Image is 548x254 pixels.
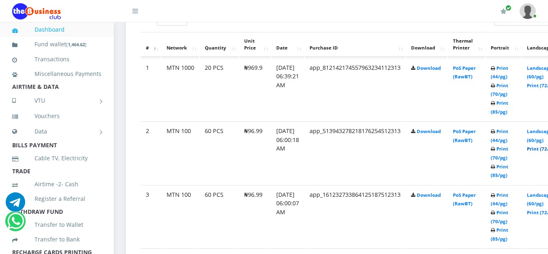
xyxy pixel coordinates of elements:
[12,20,102,39] a: Dashboard
[66,41,87,47] small: [ ]
[162,32,199,57] th: Network: activate to sort column ascending
[200,121,238,184] td: 60 PCS
[239,185,271,248] td: ₦96.99
[305,32,405,57] th: Purchase ID: activate to sort column ascending
[200,58,238,121] td: 20 PCS
[141,121,161,184] td: 2
[491,209,508,224] a: Print (70/pg)
[12,35,102,54] a: Fund wallet[1,464.62]
[305,185,405,248] td: app_161232733864125187512313
[12,3,61,19] img: Logo
[417,192,441,198] a: Download
[500,8,507,15] i: Renew/Upgrade Subscription
[305,121,405,184] td: app_513943278218176254512313
[453,65,476,80] a: PoS Paper (RawBT)
[12,50,102,69] a: Transactions
[162,185,199,248] td: MTN 100
[271,121,304,184] td: [DATE] 06:00:18 AM
[520,3,536,19] img: User
[271,185,304,248] td: [DATE] 06:00:07 AM
[491,192,508,207] a: Print (44/pg)
[12,230,102,249] a: Transfer to Bank
[6,198,25,212] a: Chat for support
[239,58,271,121] td: ₦969.9
[491,128,508,143] a: Print (44/pg)
[12,121,102,142] a: Data
[162,58,199,121] td: MTN 1000
[491,100,508,115] a: Print (85/pg)
[491,227,508,242] a: Print (85/pg)
[486,32,521,57] th: Portrait: activate to sort column ascending
[271,58,304,121] td: [DATE] 06:39:21 AM
[141,185,161,248] td: 3
[200,185,238,248] td: 60 PCS
[448,32,485,57] th: Thermal Printer: activate to sort column ascending
[68,41,85,47] b: 1,464.62
[491,146,508,161] a: Print (70/pg)
[406,32,447,57] th: Download: activate to sort column ascending
[491,65,508,80] a: Print (44/pg)
[141,32,161,57] th: #: activate to sort column descending
[239,121,271,184] td: ₦96.99
[417,65,441,71] a: Download
[491,164,508,179] a: Print (85/pg)
[453,128,476,143] a: PoS Paper (RawBT)
[491,82,508,97] a: Print (70/pg)
[200,32,238,57] th: Quantity: activate to sort column ascending
[162,121,199,184] td: MTN 100
[141,58,161,121] td: 1
[12,215,102,234] a: Transfer to Wallet
[7,217,24,231] a: Chat for support
[12,65,102,83] a: Miscellaneous Payments
[239,32,271,57] th: Unit Price: activate to sort column ascending
[505,5,511,11] span: Renew/Upgrade Subscription
[12,189,102,208] a: Register a Referral
[417,128,441,134] a: Download
[12,107,102,125] a: Vouchers
[12,149,102,168] a: Cable TV, Electricity
[12,90,102,111] a: VTU
[271,32,304,57] th: Date: activate to sort column ascending
[12,175,102,194] a: Airtime -2- Cash
[305,58,405,121] td: app_812142174557963234112313
[453,192,476,207] a: PoS Paper (RawBT)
